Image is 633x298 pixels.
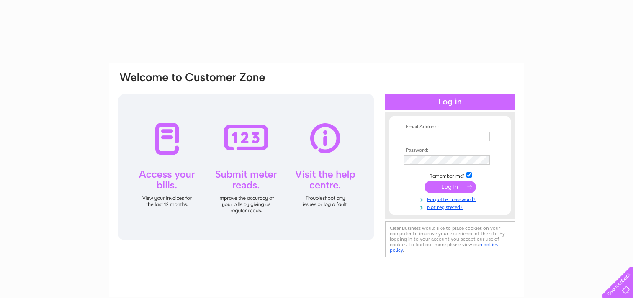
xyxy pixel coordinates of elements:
th: Email Address: [401,124,499,130]
input: Submit [425,181,476,193]
a: Forgotten password? [404,195,499,203]
th: Password: [401,148,499,153]
div: Clear Business would like to place cookies on your computer to improve your experience of the sit... [385,221,515,257]
a: Not registered? [404,203,499,211]
a: cookies policy [390,242,498,253]
td: Remember me? [401,171,499,179]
